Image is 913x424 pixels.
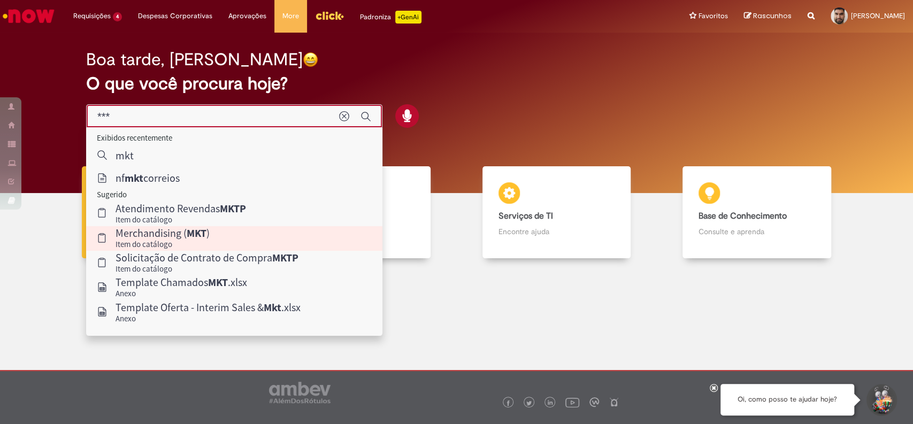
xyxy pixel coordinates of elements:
[138,11,212,21] span: Despesas Corporativas
[457,166,657,259] a: Serviços de TI Encontre ajuda
[589,397,599,407] img: logo_footer_workplace.png
[282,11,299,21] span: More
[505,400,511,406] img: logo_footer_facebook.png
[73,11,111,21] span: Requisições
[699,226,815,237] p: Consulte e aprenda
[86,74,827,93] h2: O que você procura hoje?
[851,11,905,20] span: [PERSON_NAME]
[1,5,56,27] img: ServiceNow
[315,7,344,24] img: click_logo_yellow_360x200.png
[228,11,266,21] span: Aprovações
[526,400,532,406] img: logo_footer_twitter.png
[269,382,331,403] img: logo_footer_ambev_rotulo_gray.png
[303,52,318,67] img: happy-face.png
[498,211,553,221] b: Serviços de TI
[498,226,615,237] p: Encontre ajuda
[565,395,579,409] img: logo_footer_youtube.png
[753,11,792,21] span: Rascunhos
[548,400,553,406] img: logo_footer_linkedin.png
[657,166,857,259] a: Base de Conhecimento Consulte e aprenda
[720,384,854,415] div: Oi, como posso te ajudar hoje?
[395,11,421,24] p: +GenAi
[744,11,792,21] a: Rascunhos
[56,166,256,259] a: Tirar dúvidas Tirar dúvidas com Lupi Assist e Gen Ai
[360,11,421,24] div: Padroniza
[86,50,303,69] h2: Boa tarde, [PERSON_NAME]
[699,11,728,21] span: Favoritos
[609,397,619,407] img: logo_footer_naosei.png
[113,12,122,21] span: 4
[699,211,787,221] b: Base de Conhecimento
[865,384,897,416] button: Iniciar Conversa de Suporte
